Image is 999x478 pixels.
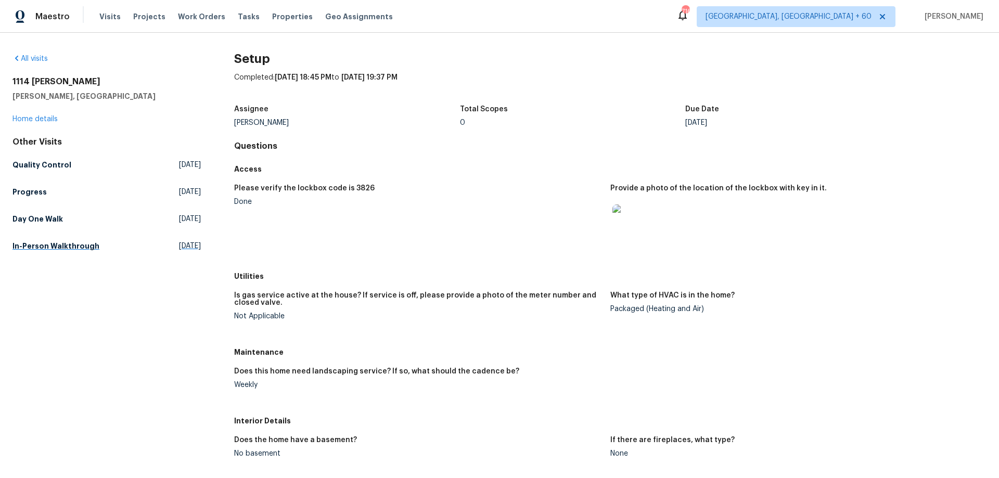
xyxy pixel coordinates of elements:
a: All visits [12,55,48,62]
h5: Maintenance [234,347,987,357]
a: Progress[DATE] [12,183,201,201]
span: [DATE] [179,241,201,251]
div: [PERSON_NAME] [234,119,460,126]
h5: Due Date [685,106,719,113]
a: Day One Walk[DATE] [12,210,201,228]
h5: Progress [12,187,47,197]
h5: In-Person Walkthrough [12,241,99,251]
span: [DATE] 18:45 PM [275,74,331,81]
h4: Questions [234,141,987,151]
h5: Day One Walk [12,214,63,224]
span: [DATE] 19:37 PM [341,74,398,81]
div: Not Applicable [234,313,602,320]
h5: Interior Details [234,416,987,426]
span: Properties [272,11,313,22]
span: Geo Assignments [325,11,393,22]
span: [PERSON_NAME] [920,11,983,22]
a: Quality Control[DATE] [12,156,201,174]
div: [DATE] [685,119,911,126]
h5: [PERSON_NAME], [GEOGRAPHIC_DATA] [12,91,201,101]
span: Visits [99,11,121,22]
a: In-Person Walkthrough[DATE] [12,237,201,255]
h2: 1114 [PERSON_NAME] [12,76,201,87]
h5: Assignee [234,106,268,113]
h5: What type of HVAC is in the home? [610,292,735,299]
div: 0 [460,119,686,126]
h5: Access [234,164,987,174]
h2: Setup [234,54,987,64]
span: [DATE] [179,160,201,170]
div: Completed: to [234,72,987,99]
h5: If there are fireplaces, what type? [610,436,735,444]
span: [DATE] [179,214,201,224]
span: Tasks [238,13,260,20]
h5: Total Scopes [460,106,508,113]
h5: Provide a photo of the location of the lockbox with key in it. [610,185,827,192]
a: Home details [12,115,58,123]
h5: Please verify the lockbox code is 3826 [234,185,375,192]
span: Maestro [35,11,70,22]
div: Packaged (Heating and Air) [610,305,978,313]
span: Work Orders [178,11,225,22]
div: 716 [682,6,689,17]
span: [GEOGRAPHIC_DATA], [GEOGRAPHIC_DATA] + 60 [706,11,872,22]
h5: Does this home need landscaping service? If so, what should the cadence be? [234,368,519,375]
div: Other Visits [12,137,201,147]
div: Done [234,198,602,205]
span: Projects [133,11,165,22]
span: [DATE] [179,187,201,197]
div: None [610,450,978,457]
h5: Quality Control [12,160,71,170]
div: No basement [234,450,602,457]
h5: Does the home have a basement? [234,436,357,444]
div: Weekly [234,381,602,389]
h5: Utilities [234,271,987,281]
h5: Is gas service active at the house? If service is off, please provide a photo of the meter number... [234,292,602,306]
